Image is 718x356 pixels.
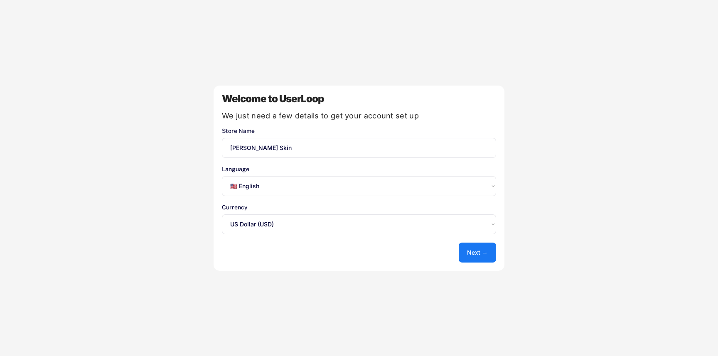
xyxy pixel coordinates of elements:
div: Store Name [222,128,496,134]
div: Currency [222,204,496,210]
button: Next → [459,243,496,263]
div: Welcome to UserLoop [222,94,496,104]
div: We just need a few details to get your account set up [222,112,496,120]
input: You store's name [222,138,496,158]
div: Language [222,166,496,172]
